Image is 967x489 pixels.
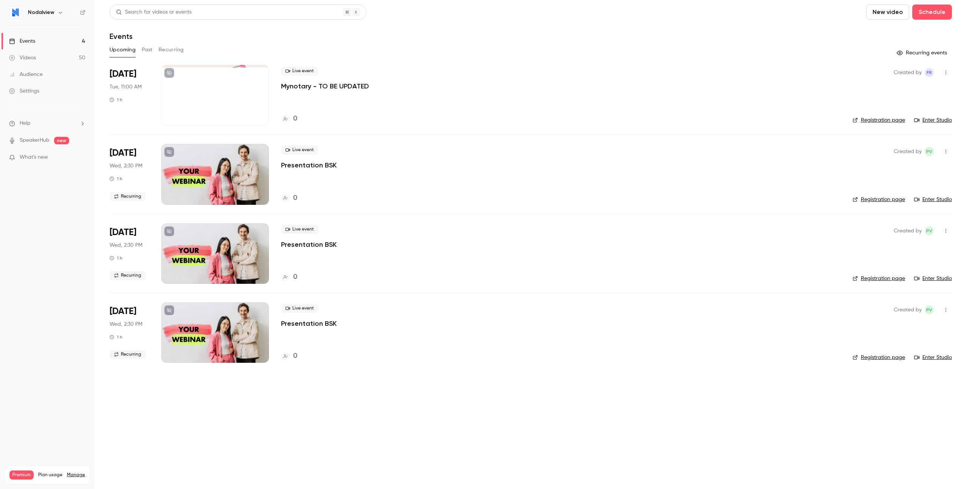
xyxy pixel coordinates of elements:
[110,302,149,363] div: Sep 30 Wed, 2:30 PM (Europe/Paris)
[914,354,952,361] a: Enter Studio
[110,223,149,284] div: Aug 26 Wed, 2:30 PM (Europe/Paris)
[110,241,142,249] span: Wed, 2:30 PM
[110,255,122,261] div: 1 h
[281,304,318,313] span: Live event
[110,147,136,159] span: [DATE]
[110,68,136,80] span: [DATE]
[110,44,136,56] button: Upcoming
[925,305,934,314] span: Paul Vérine
[110,176,122,182] div: 1 h
[927,68,932,77] span: FR
[110,305,136,317] span: [DATE]
[281,319,337,328] a: Presentation BSK
[110,350,146,359] span: Recurring
[110,271,146,280] span: Recurring
[281,351,297,361] a: 0
[281,161,337,170] a: Presentation BSK
[893,47,952,59] button: Recurring events
[281,193,297,203] a: 0
[110,144,149,204] div: Jul 29 Wed, 2:30 PM (Europe/Paris)
[894,226,922,235] span: Created by
[9,54,36,62] div: Videos
[925,226,934,235] span: Paul Vérine
[914,116,952,124] a: Enter Studio
[9,71,43,78] div: Audience
[20,153,48,161] span: What's new
[76,154,85,161] iframe: Noticeable Trigger
[110,226,136,238] span: [DATE]
[54,137,69,144] span: new
[293,351,297,361] h4: 0
[9,87,39,95] div: Settings
[914,275,952,282] a: Enter Studio
[894,305,922,314] span: Created by
[110,32,133,41] h1: Events
[116,8,192,16] div: Search for videos or events
[293,193,297,203] h4: 0
[281,67,318,76] span: Live event
[28,9,54,16] h6: Nodalview
[110,192,146,201] span: Recurring
[110,83,142,91] span: Tue, 11:00 AM
[926,305,932,314] span: PV
[110,97,122,103] div: 1 h
[281,240,337,249] a: Presentation BSK
[110,320,142,328] span: Wed, 2:30 PM
[281,272,297,282] a: 0
[281,82,369,91] a: Mynotary - TO BE UPDATED
[853,275,905,282] a: Registration page
[912,5,952,20] button: Schedule
[38,472,62,478] span: Plan usage
[9,37,35,45] div: Events
[925,147,934,156] span: Paul Vérine
[281,225,318,234] span: Live event
[110,334,122,340] div: 1 h
[142,44,153,56] button: Past
[281,145,318,155] span: Live event
[110,65,149,125] div: Oct 21 Tue, 11:00 AM (Europe/Brussels)
[9,119,85,127] li: help-dropdown-opener
[894,147,922,156] span: Created by
[9,6,22,19] img: Nodalview
[926,147,932,156] span: PV
[281,114,297,124] a: 0
[9,470,34,480] span: Premium
[853,116,905,124] a: Registration page
[20,119,31,127] span: Help
[914,196,952,203] a: Enter Studio
[293,114,297,124] h4: 0
[20,136,49,144] a: SpeakerHub
[110,162,142,170] span: Wed, 2:30 PM
[67,472,85,478] a: Manage
[853,196,905,203] a: Registration page
[159,44,184,56] button: Recurring
[926,226,932,235] span: PV
[925,68,934,77] span: Florence Robert
[894,68,922,77] span: Created by
[293,272,297,282] h4: 0
[853,354,905,361] a: Registration page
[866,5,909,20] button: New video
